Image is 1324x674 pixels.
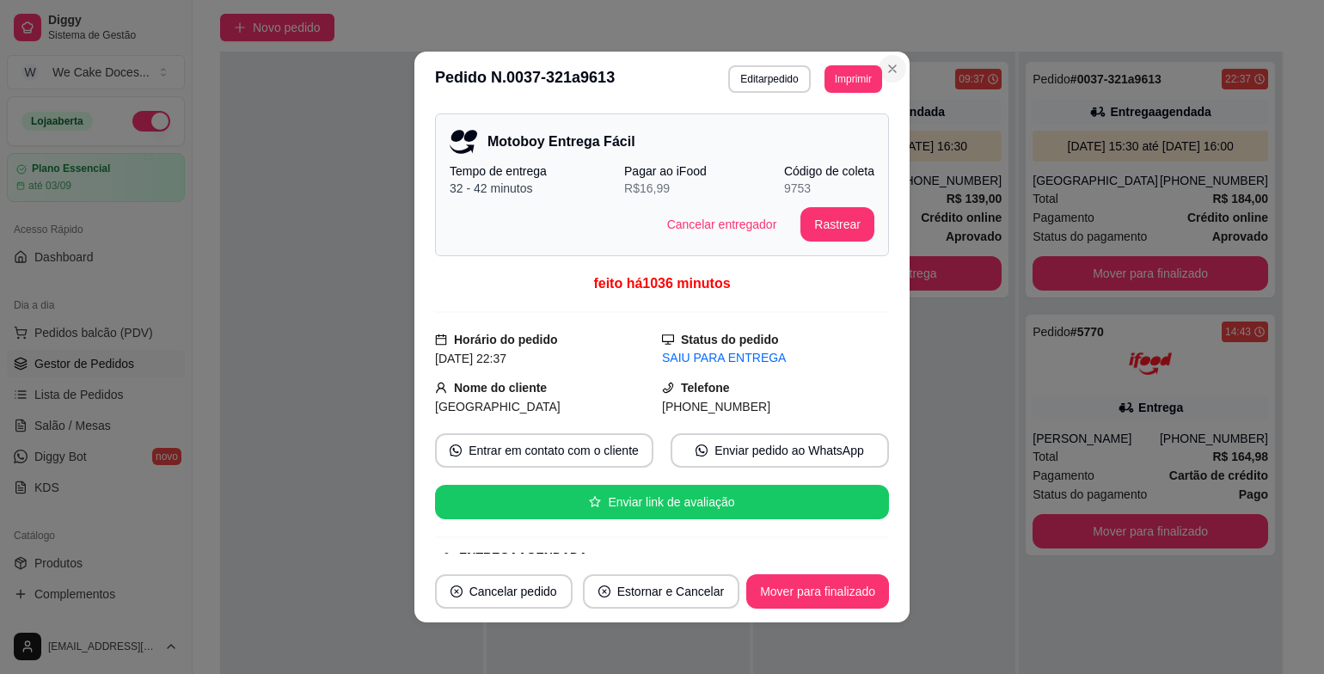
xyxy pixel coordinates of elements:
button: starEnviar link de avaliação [435,485,889,519]
span: whats-app [696,444,708,456]
span: phone [662,382,674,394]
strong: Horário do pedido [454,333,558,346]
button: whats-appEntrar em contato com o cliente [435,433,653,468]
strong: Nome do cliente [454,381,547,395]
span: star [589,496,601,508]
button: whats-appEnviar pedido ao WhatsApp [671,433,889,468]
div: ENTREGA AGENDADA [459,548,587,567]
button: Cancelar entregador [653,207,791,242]
button: Rastrear [800,207,874,242]
h3: Pedido N. 0037-321a9613 [435,65,615,93]
button: Close [879,55,906,83]
p: Tempo de entrega [450,162,547,180]
p: R$ 16,99 [624,180,673,197]
span: whats-app [450,444,462,456]
span: [DATE] 22:37 [435,352,506,365]
span: [GEOGRAPHIC_DATA] [435,400,561,414]
button: Mover para finalizado [746,574,889,609]
button: Imprimir [824,65,882,93]
span: desktop [662,334,674,346]
div: SAIU PARA ENTREGA [662,349,889,367]
button: close-circleCancelar pedido [435,574,573,609]
span: feito há 1036 minutos [593,276,730,291]
strong: Telefone [681,381,730,395]
span: calendar [435,334,447,346]
strong: Status do pedido [681,333,779,346]
span: close-circle [451,585,463,597]
p: 9753 [784,180,874,197]
p: 32 - 42 minutos [450,180,547,197]
span: [PHONE_NUMBER] [662,400,770,414]
p: Pagar ao iFood [624,162,707,180]
span: user [435,382,447,394]
button: Editarpedido [728,65,810,93]
button: close-circleEstornar e Cancelar [583,574,740,609]
p: Motoboy Entrega Fácil [487,132,635,152]
span: close-circle [598,585,610,597]
p: Código de coleta [784,162,874,180]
